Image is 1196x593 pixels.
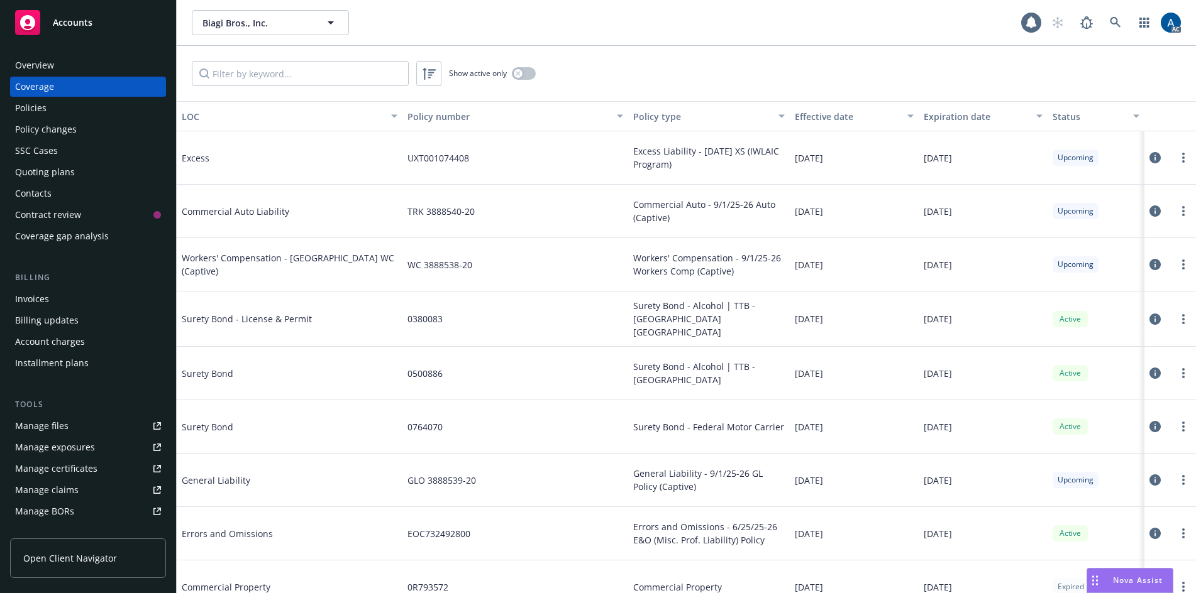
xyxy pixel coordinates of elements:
[628,101,789,131] button: Policy type
[53,18,92,28] span: Accounts
[192,61,409,86] input: Filter by keyword...
[192,10,349,35] button: Biagi Bros., Inc.
[15,523,111,543] div: Summary of insurance
[795,205,823,218] span: [DATE]
[919,101,1048,131] button: Expiration date
[182,312,370,325] span: Surety Bond - License & Permit
[10,289,166,309] a: Invoices
[182,151,370,165] span: Excess
[633,520,784,547] span: Errors and Omissions - 6/25/25-26 E&O (Misc. Prof. Liability) Policy
[10,459,166,479] a: Manage certificates
[10,437,166,457] a: Manage exposures
[1058,528,1083,539] span: Active
[1074,10,1099,35] a: Report a Bug
[15,226,109,246] div: Coverage gap analysis
[633,144,784,171] span: Excess Liability - [DATE] XS (IWLAIC Program)
[790,101,919,131] button: Effective date
[795,527,823,540] span: [DATE]
[10,5,166,40] a: Accounts
[407,367,443,380] span: 0500886
[407,258,472,271] span: WC 3888538-20
[1058,313,1083,325] span: Active
[10,271,166,284] div: Billing
[182,420,370,433] span: Surety Bond
[1058,205,1094,217] span: Upcoming
[407,312,443,325] span: 0380083
[1045,10,1070,35] a: Start snowing
[15,183,52,204] div: Contacts
[1176,419,1191,434] a: more
[795,110,900,123] div: Effective date
[10,398,166,411] div: Tools
[924,474,952,487] span: [DATE]
[15,119,77,139] div: Policy changes
[795,420,823,433] span: [DATE]
[407,474,476,487] span: GLO 3888539-20
[924,205,952,218] span: [DATE]
[1053,110,1126,123] div: Status
[1176,366,1191,381] a: more
[1176,204,1191,219] a: more
[15,480,79,500] div: Manage claims
[15,310,79,330] div: Billing updates
[1058,581,1084,592] span: Expired
[407,527,470,540] span: EOC732492800
[15,437,95,457] div: Manage exposures
[1048,101,1144,131] button: Status
[15,332,85,352] div: Account charges
[633,251,784,278] span: Workers' Compensation - 9/1/25-26 Workers Comp (Captive)
[177,101,402,131] button: LOC
[15,205,81,225] div: Contract review
[633,420,784,433] span: Surety Bond - Federal Motor Carrier
[15,289,49,309] div: Invoices
[10,226,166,246] a: Coverage gap analysis
[407,110,609,123] div: Policy number
[15,55,54,75] div: Overview
[924,151,952,165] span: [DATE]
[1176,150,1191,165] a: more
[633,110,770,123] div: Policy type
[633,360,784,386] span: Surety Bond - Alcohol | TTB - [GEOGRAPHIC_DATA]
[182,367,370,380] span: Surety Bond
[202,16,311,30] span: Biagi Bros., Inc.
[23,552,117,565] span: Open Client Navigator
[10,523,166,543] a: Summary of insurance
[10,141,166,161] a: SSC Cases
[924,312,952,325] span: [DATE]
[1058,474,1094,486] span: Upcoming
[407,420,443,433] span: 0764070
[407,151,469,165] span: UXT001074408
[924,367,952,380] span: [DATE]
[15,353,89,373] div: Installment plans
[1132,10,1157,35] a: Switch app
[1176,257,1191,272] a: more
[1058,367,1083,379] span: Active
[1058,152,1094,163] span: Upcoming
[1113,575,1163,585] span: Nova Assist
[10,353,166,373] a: Installment plans
[10,98,166,118] a: Policies
[795,258,823,271] span: [DATE]
[1058,421,1083,432] span: Active
[10,205,166,225] a: Contract review
[795,474,823,487] span: [DATE]
[924,110,1029,123] div: Expiration date
[1176,526,1191,541] a: more
[15,416,69,436] div: Manage files
[10,416,166,436] a: Manage files
[924,420,952,433] span: [DATE]
[633,467,784,493] span: General Liability - 9/1/25-26 GL Policy (Captive)
[15,141,58,161] div: SSC Cases
[1058,259,1094,270] span: Upcoming
[182,527,370,540] span: Errors and Omissions
[10,501,166,521] a: Manage BORs
[10,480,166,500] a: Manage claims
[1161,13,1181,33] img: photo
[10,332,166,352] a: Account charges
[15,459,97,479] div: Manage certificates
[1087,568,1173,593] button: Nova Assist
[15,77,54,97] div: Coverage
[10,55,166,75] a: Overview
[182,251,397,278] span: Workers' Compensation - [GEOGRAPHIC_DATA] WC (Captive)
[795,151,823,165] span: [DATE]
